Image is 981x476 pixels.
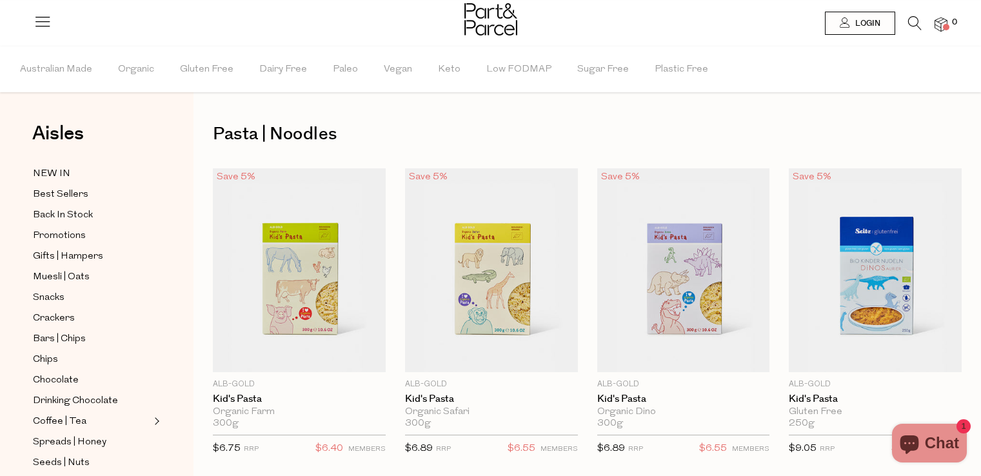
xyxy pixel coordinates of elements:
a: Kid's Pasta [597,393,770,405]
span: $6.55 [699,441,727,457]
span: Login [852,18,880,29]
span: 0 [949,17,960,28]
span: Keto [438,47,461,92]
div: Organic Dino [597,406,770,418]
small: RRP [628,446,643,453]
a: Back In Stock [33,207,150,223]
img: Kid's Pasta [597,168,770,372]
span: $6.75 [213,444,241,453]
img: Kid's Pasta [405,168,578,372]
div: Organic Farm [213,406,386,418]
h1: Pasta | Noodles [213,119,962,149]
span: Bars | Chips [33,332,86,347]
a: Gifts | Hampers [33,248,150,264]
span: Chips [33,352,58,368]
span: Aisles [32,119,84,148]
span: Vegan [384,47,412,92]
small: MEMBERS [348,446,386,453]
span: Gifts | Hampers [33,249,103,264]
img: Part&Parcel [464,3,517,35]
div: Organic Safari [405,406,578,418]
span: Australian Made [20,47,92,92]
p: Alb-Gold [597,379,770,390]
span: Dairy Free [259,47,307,92]
p: Alb-Gold [213,379,386,390]
div: Gluten Free [789,406,962,418]
span: Snacks [33,290,64,306]
span: 250g [789,418,815,430]
span: Coffee | Tea [33,414,86,430]
div: Save 5% [597,168,644,186]
a: Kid's Pasta [789,393,962,405]
span: $9.05 [789,444,817,453]
a: Snacks [33,290,150,306]
img: Kid's Pasta [789,168,962,372]
a: Promotions [33,228,150,244]
span: Spreads | Honey [33,435,106,450]
span: Drinking Chocolate [33,393,118,409]
span: $6.89 [597,444,625,453]
a: Spreads | Honey [33,434,150,450]
a: Crackers [33,310,150,326]
a: Kid's Pasta [213,393,386,405]
div: Save 5% [213,168,259,186]
span: Organic [118,47,154,92]
button: Expand/Collapse Coffee | Tea [151,413,160,429]
span: Back In Stock [33,208,93,223]
inbox-online-store-chat: Shopify online store chat [888,424,971,466]
a: Login [825,12,895,35]
a: Chips [33,352,150,368]
a: 0 [935,17,947,31]
span: Muesli | Oats [33,270,90,285]
span: 300g [213,418,239,430]
span: 300g [597,418,623,430]
span: Low FODMAP [486,47,551,92]
a: Seeds | Nuts [33,455,150,471]
small: MEMBERS [540,446,578,453]
a: Drinking Chocolate [33,393,150,409]
span: 300g [405,418,431,430]
a: Muesli | Oats [33,269,150,285]
small: RRP [436,446,451,453]
span: Crackers [33,311,75,326]
p: Alb-Gold [405,379,578,390]
span: NEW IN [33,166,70,182]
div: Save 5% [405,168,451,186]
a: Best Sellers [33,186,150,203]
a: NEW IN [33,166,150,182]
img: Kid's Pasta [213,168,386,372]
span: $6.40 [315,441,343,457]
span: $6.89 [405,444,433,453]
small: RRP [820,446,835,453]
span: Chocolate [33,373,79,388]
small: RRP [244,446,259,453]
span: Promotions [33,228,86,244]
small: MEMBERS [732,446,769,453]
a: Bars | Chips [33,331,150,347]
p: Alb-Gold [789,379,962,390]
a: Chocolate [33,372,150,388]
span: Best Sellers [33,187,88,203]
a: Aisles [32,124,84,156]
span: Paleo [333,47,358,92]
span: Gluten Free [180,47,233,92]
span: $6.55 [508,441,535,457]
a: Coffee | Tea [33,413,150,430]
a: Kid's Pasta [405,393,578,405]
div: Save 5% [789,168,835,186]
span: Seeds | Nuts [33,455,90,471]
span: Sugar Free [577,47,629,92]
span: Plastic Free [655,47,708,92]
